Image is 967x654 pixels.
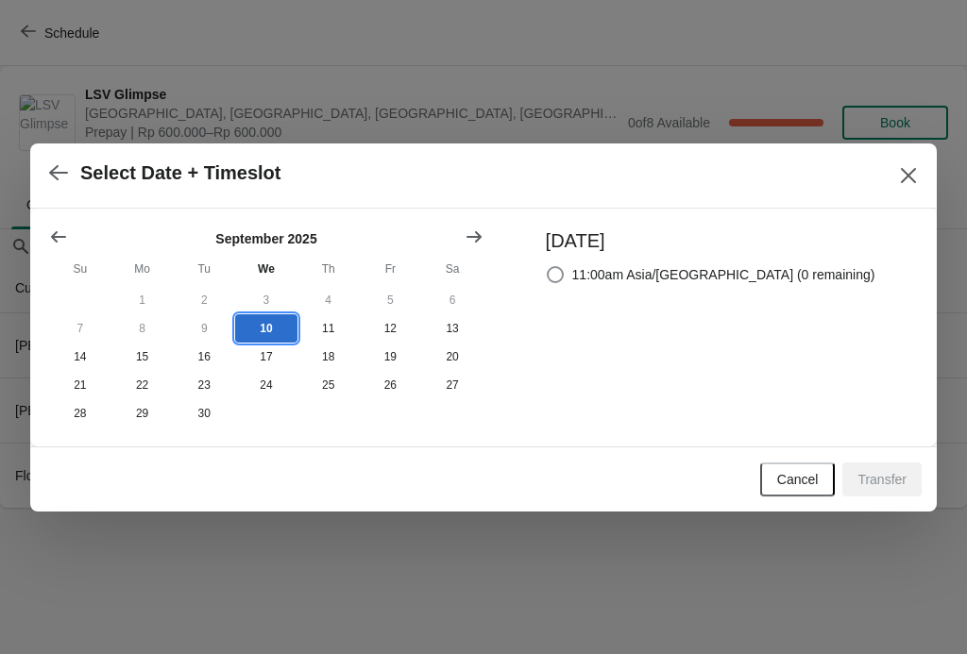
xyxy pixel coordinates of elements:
button: Tuesday September 30 2025 [173,399,235,428]
button: Friday September 12 2025 [360,314,422,343]
th: Wednesday [235,252,297,286]
span: 11:00am Asia/[GEOGRAPHIC_DATA] (0 remaining) [572,265,875,284]
button: Monday September 8 2025 [111,314,174,343]
button: Show next month, October 2025 [457,220,491,254]
button: Tuesday September 2 2025 [173,286,235,314]
th: Friday [360,252,422,286]
button: Cancel [760,462,836,496]
button: Tuesday September 16 2025 [173,343,235,371]
button: Tuesday September 9 2025 [173,314,235,343]
th: Monday [111,252,174,286]
button: Friday September 19 2025 [360,343,422,371]
button: Sunday September 28 2025 [49,399,111,428]
button: Monday September 1 2025 [111,286,174,314]
button: Thursday September 11 2025 [297,314,360,343]
button: Monday September 29 2025 [111,399,174,428]
span: Cancel [777,472,819,487]
h2: Select Date + Timeslot [80,162,281,184]
button: Thursday September 4 2025 [297,286,360,314]
button: Saturday September 20 2025 [421,343,483,371]
button: Wednesday September 17 2025 [235,343,297,371]
button: Monday September 22 2025 [111,371,174,399]
button: Thursday September 18 2025 [297,343,360,371]
button: Friday September 5 2025 [360,286,422,314]
th: Sunday [49,252,111,286]
button: Wednesday September 3 2025 [235,286,297,314]
button: Saturday September 6 2025 [421,286,483,314]
h3: [DATE] [546,227,875,254]
th: Saturday [421,252,483,286]
button: Close [891,159,925,193]
button: Saturday September 27 2025 [421,371,483,399]
button: Thursday September 25 2025 [297,371,360,399]
button: Sunday September 21 2025 [49,371,111,399]
button: Today Wednesday September 10 2025 [235,314,297,343]
button: Sunday September 14 2025 [49,343,111,371]
button: Monday September 15 2025 [111,343,174,371]
button: Saturday September 13 2025 [421,314,483,343]
button: Sunday September 7 2025 [49,314,111,343]
button: Friday September 26 2025 [360,371,422,399]
button: Show previous month, August 2025 [42,220,76,254]
th: Thursday [297,252,360,286]
button: Wednesday September 24 2025 [235,371,297,399]
button: Tuesday September 23 2025 [173,371,235,399]
th: Tuesday [173,252,235,286]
